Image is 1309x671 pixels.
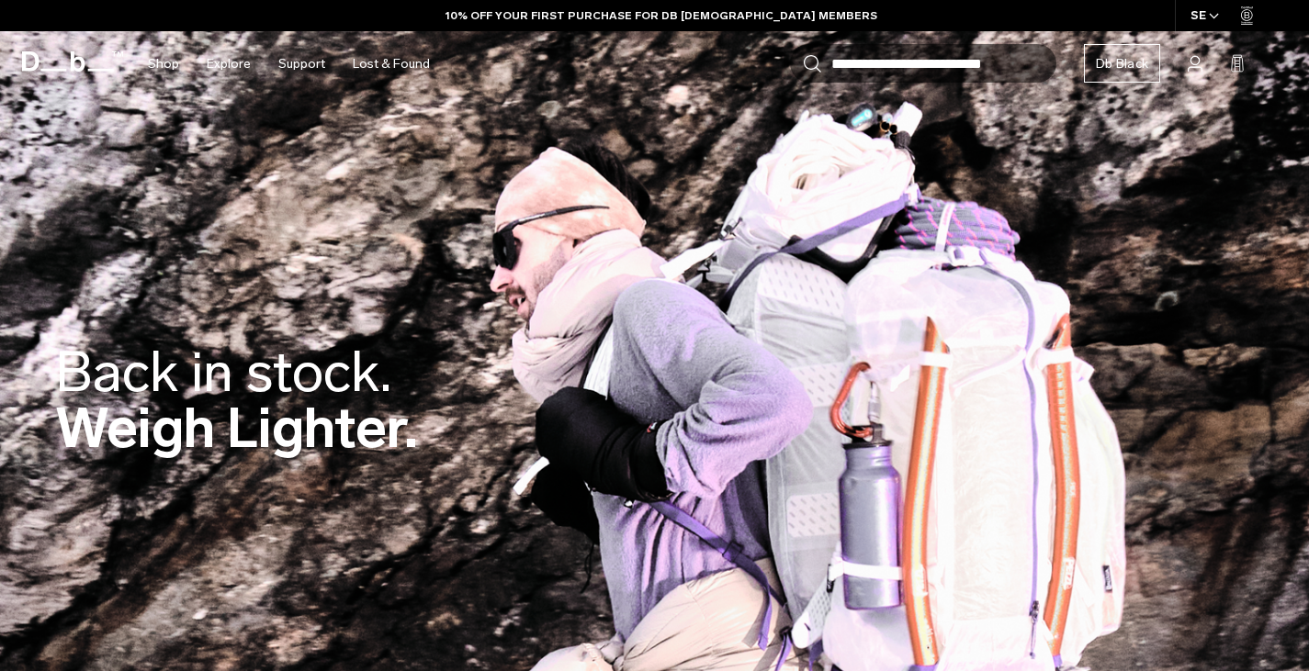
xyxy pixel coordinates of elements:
h2: Weigh Lighter. [55,344,418,456]
span: Back in stock. [55,339,391,406]
nav: Main Navigation [134,31,444,96]
a: Lost & Found [353,31,430,96]
a: 10% OFF YOUR FIRST PURCHASE FOR DB [DEMOGRAPHIC_DATA] MEMBERS [446,7,877,24]
a: Shop [148,31,179,96]
a: Db Black [1084,44,1160,83]
a: Explore [207,31,251,96]
a: Support [278,31,325,96]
